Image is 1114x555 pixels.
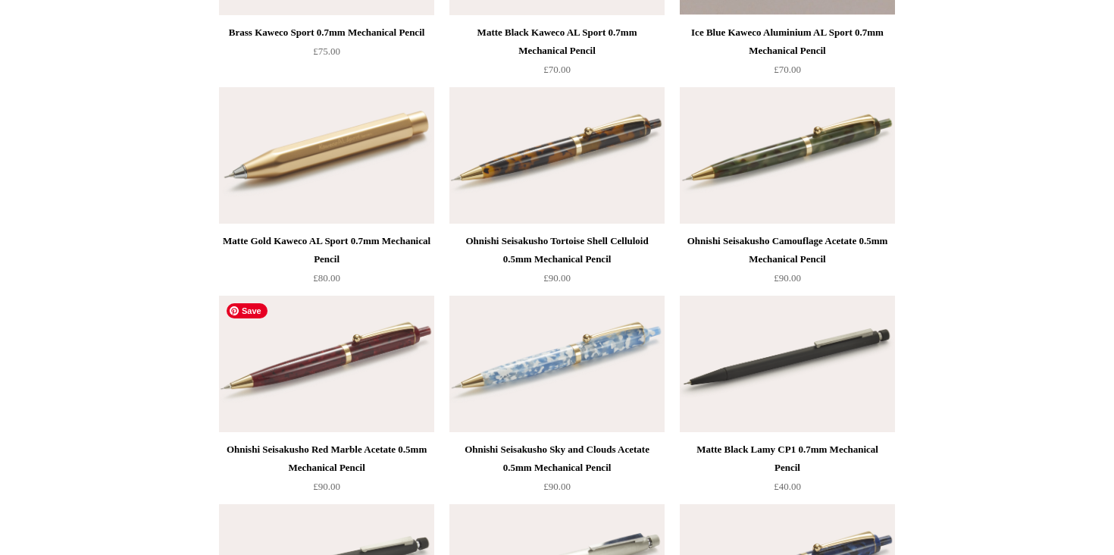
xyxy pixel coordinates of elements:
a: Ohnishi Seisakusho Tortoise Shell Celluloid 0.5mm Mechanical Pencil £90.00 [449,232,665,294]
a: Ohnishi Seisakusho Sky and Clouds Acetate 0.5mm Mechanical Pencil £90.00 [449,441,665,503]
a: Ohnishi Seisakusho Tortoise Shell Celluloid 0.5mm Mechanical Pencil Ohnishi Seisakusho Tortoise S... [449,87,665,224]
a: Matte Black Lamy CP1 0.7mm Mechanical Pencil £40.00 [680,441,895,503]
a: Ohnishi Seisakusho Sky and Clouds Acetate 0.5mm Mechanical Pencil Ohnishi Seisakusho Sky and Clou... [449,296,665,432]
span: £90.00 [543,481,571,492]
img: Matte Gold Kaweco AL Sport 0.7mm Mechanical Pencil [219,87,434,224]
img: Ohnishi Seisakusho Camouflage Acetate 0.5mm Mechanical Pencil [680,87,895,224]
a: Ohnishi Seisakusho Red Marble Acetate 0.5mm Mechanical Pencil Ohnishi Seisakusho Red Marble Aceta... [219,296,434,432]
a: Matte Gold Kaweco AL Sport 0.7mm Mechanical Pencil £80.00 [219,232,434,294]
a: Matte Black Lamy CP1 0.7mm Mechanical Pencil Matte Black Lamy CP1 0.7mm Mechanical Pencil [680,296,895,432]
span: £90.00 [313,481,340,492]
div: Ohnishi Seisakusho Red Marble Acetate 0.5mm Mechanical Pencil [223,441,430,477]
span: £70.00 [774,64,801,75]
div: Ohnishi Seisakusho Sky and Clouds Acetate 0.5mm Mechanical Pencil [453,441,661,477]
div: Brass Kaweco Sport 0.7mm Mechanical Pencil [223,24,430,42]
span: £75.00 [313,45,340,57]
a: Ohnishi Seisakusho Camouflage Acetate 0.5mm Mechanical Pencil Ohnishi Seisakusho Camouflage Aceta... [680,87,895,224]
img: Ohnishi Seisakusho Red Marble Acetate 0.5mm Mechanical Pencil [219,296,434,432]
a: Brass Kaweco Sport 0.7mm Mechanical Pencil £75.00 [219,24,434,86]
a: Matte Gold Kaweco AL Sport 0.7mm Mechanical Pencil Matte Gold Kaweco AL Sport 0.7mm Mechanical Pe... [219,87,434,224]
div: Matte Gold Kaweco AL Sport 0.7mm Mechanical Pencil [223,232,430,268]
a: Ohnishi Seisakusho Red Marble Acetate 0.5mm Mechanical Pencil £90.00 [219,441,434,503]
div: Matte Black Lamy CP1 0.7mm Mechanical Pencil [684,441,891,477]
img: Ohnishi Seisakusho Sky and Clouds Acetate 0.5mm Mechanical Pencil [449,296,665,432]
span: £40.00 [774,481,801,492]
img: Matte Black Lamy CP1 0.7mm Mechanical Pencil [680,296,895,432]
span: Save [227,303,268,318]
a: Matte Black Kaweco AL Sport 0.7mm Mechanical Pencil £70.00 [449,24,665,86]
img: Ohnishi Seisakusho Tortoise Shell Celluloid 0.5mm Mechanical Pencil [449,87,665,224]
a: Ohnishi Seisakusho Camouflage Acetate 0.5mm Mechanical Pencil £90.00 [680,232,895,294]
div: Ohnishi Seisakusho Camouflage Acetate 0.5mm Mechanical Pencil [684,232,891,268]
span: £90.00 [543,272,571,284]
span: £80.00 [313,272,340,284]
a: Ice Blue Kaweco Aluminium AL Sport 0.7mm Mechanical Pencil £70.00 [680,24,895,86]
div: Matte Black Kaweco AL Sport 0.7mm Mechanical Pencil [453,24,661,60]
div: Ohnishi Seisakusho Tortoise Shell Celluloid 0.5mm Mechanical Pencil [453,232,661,268]
span: £90.00 [774,272,801,284]
span: £70.00 [543,64,571,75]
div: Ice Blue Kaweco Aluminium AL Sport 0.7mm Mechanical Pencil [684,24,891,60]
